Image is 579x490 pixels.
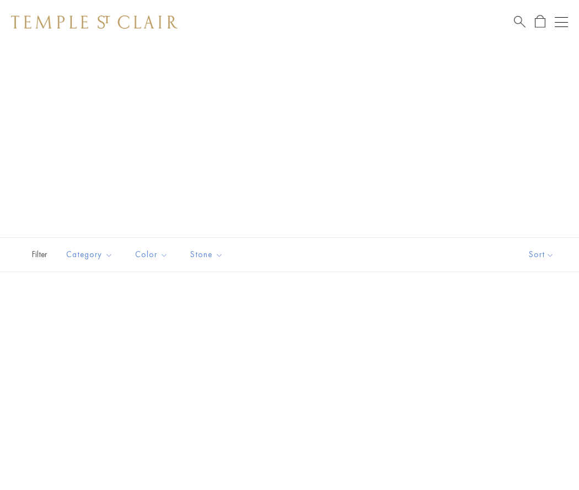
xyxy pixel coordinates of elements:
[504,238,579,271] button: Show sort by
[127,242,176,267] button: Color
[514,15,526,29] a: Search
[555,15,568,29] button: Open navigation
[11,15,178,29] img: Temple St. Clair
[130,248,176,262] span: Color
[535,15,545,29] a: Open Shopping Bag
[61,248,121,262] span: Category
[185,248,232,262] span: Stone
[58,242,121,267] button: Category
[182,242,232,267] button: Stone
